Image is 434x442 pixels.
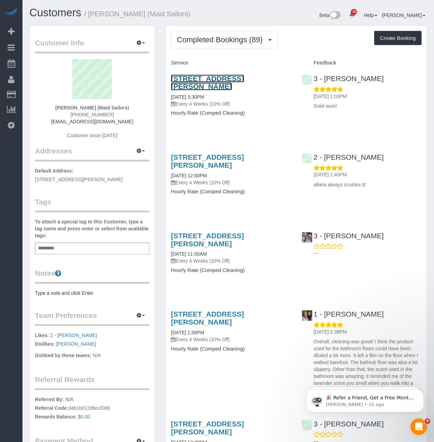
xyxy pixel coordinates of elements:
[374,31,422,45] button: Create Booking
[296,375,434,423] iframe: Intercom notifications message
[302,232,312,242] img: 3 - Maribel Campos
[35,310,149,326] legend: Team Preferences
[177,35,266,44] span: Completed Bookings (89)
[67,133,117,138] span: Customer since [DATE]
[35,38,149,53] legend: Customer Info
[425,418,430,424] span: 9
[171,232,244,248] a: [STREET_ADDRESS][PERSON_NAME]
[171,100,291,107] p: Every 4 Weeks (10% Off)
[171,346,291,352] h4: Hourly Rate (Comped Cleaning)
[65,397,73,402] a: N/A
[171,173,207,178] a: [DATE] 12:00PM
[35,167,74,174] label: Default Address:
[314,181,422,188] p: alketa always crushes it!
[35,352,91,359] label: Disliked by these teams:
[314,171,422,178] p: [DATE] 2:40PM
[171,336,291,343] p: Every 4 Weeks (10% Off)
[302,153,384,161] a: 2 - [PERSON_NAME]
[50,333,97,338] a: 2 - [PERSON_NAME]
[4,7,18,17] img: Automaid Logo
[35,290,149,297] pre: Type a note and click Enter
[29,7,81,19] a: Customers
[302,420,384,428] a: 3 - [PERSON_NAME]
[171,189,291,195] h4: Hourly Rate (Comped Cleaning)
[171,251,207,257] a: [DATE] 11:00AM
[35,332,49,339] label: Likes:
[410,418,427,435] iframe: Intercom live chat
[345,7,359,22] a: 16
[314,103,422,109] p: Solid work!
[302,310,312,321] img: 1 - Xiomara Inga
[78,414,90,419] a: $0.00
[171,257,291,264] p: Every 4 Weeks (10% Off)
[35,396,149,422] p: d4b1b012dbe1f066
[71,112,114,117] span: [PHONE_NUMBER]
[329,11,341,20] img: New interface
[35,218,149,239] label: To attach a special tag to this Customer, type a tag name and press enter or select from availabl...
[35,374,149,390] legend: Referral Rewards
[35,177,123,182] span: [STREET_ADDRESS][PERSON_NAME]
[320,12,341,18] a: Beta
[93,353,101,358] span: N/A
[314,328,422,335] p: [DATE] 2:38PM
[171,110,291,116] h4: Hourly Rate (Comped Cleaning)
[302,74,384,82] a: 3 - [PERSON_NAME]
[171,94,204,100] a: [DATE] 3:30PM
[171,153,244,169] a: [STREET_ADDRESS][PERSON_NAME]
[171,310,244,326] a: [STREET_ADDRESS][PERSON_NAME]
[314,250,422,257] p: ---
[302,232,384,240] a: 3 - [PERSON_NAME]
[171,31,277,48] button: Completed Bookings (89)
[35,396,64,403] label: Referred By:
[171,330,204,335] a: [DATE] 1:00PM
[171,420,244,436] a: [STREET_ADDRESS][PERSON_NAME]
[364,12,377,18] a: Help
[171,60,291,66] h4: Service
[35,405,68,412] label: Referral Code:
[302,60,422,66] h4: Feedback
[171,179,291,186] p: Every 4 Weeks (10% Off)
[35,197,149,212] legend: Tags
[56,341,96,347] a: [PERSON_NAME]
[302,310,384,318] a: 1 - [PERSON_NAME]
[84,10,191,18] small: / [PERSON_NAME] (Maid Sailors)
[314,338,422,394] p: Overall, cleaning was great! I think the product used for the bathroom floors could have been dil...
[382,12,425,18] a: [PERSON_NAME]
[171,267,291,273] h4: Hourly Rate (Comped Cleaning)
[35,413,77,420] label: Rewards Balance:
[314,93,422,100] p: [DATE] 1:03PM
[51,119,133,124] a: [EMAIL_ADDRESS][DOMAIN_NAME]
[55,105,129,110] strong: [PERSON_NAME] (Maid Sailors)
[171,74,244,90] a: [STREET_ADDRESS][PERSON_NAME]
[35,268,149,284] legend: Notes
[35,341,55,347] label: Dislikes:
[351,9,357,15] span: 16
